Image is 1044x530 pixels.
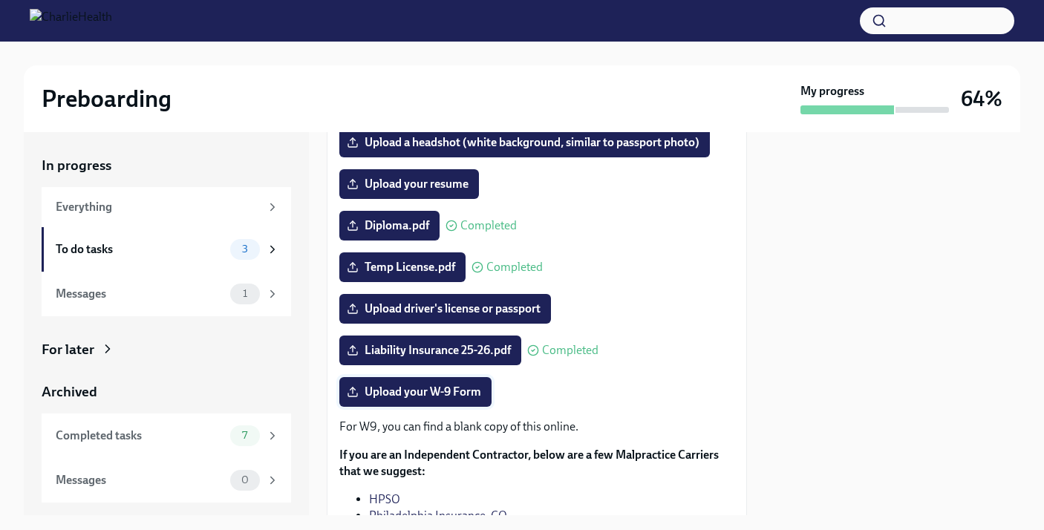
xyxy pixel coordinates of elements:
strong: If you are an Independent Contractor, below are a few Malpractice Carriers that we suggest: [339,448,719,478]
span: 3 [233,243,257,255]
a: Everything [42,187,291,227]
div: Messages [56,472,224,488]
a: Archived [42,382,291,402]
span: Diploma.pdf [350,218,429,233]
div: Messages [56,286,224,302]
span: Upload driver's license or passport [350,301,541,316]
a: Messages0 [42,458,291,503]
div: Everything [56,199,260,215]
a: HPSO [369,492,400,506]
h2: Preboarding [42,84,172,114]
label: Diploma.pdf [339,211,440,241]
span: Upload a headshot (white background, similar to passport photo) [350,135,699,150]
div: To do tasks [56,241,224,258]
label: Upload driver's license or passport [339,294,551,324]
span: 0 [232,474,258,485]
span: Temp License.pdf [350,260,455,275]
p: For W9, you can find a blank copy of this online. [339,419,734,435]
span: Upload your W-9 Form [350,385,481,399]
div: For later [42,340,94,359]
a: For later [42,340,291,359]
a: Completed tasks7 [42,413,291,458]
label: Upload a headshot (white background, similar to passport photo) [339,128,710,157]
a: Messages1 [42,272,291,316]
a: In progress [42,156,291,175]
span: 1 [234,288,256,299]
label: Liability Insurance 25-26.pdf [339,336,521,365]
span: Completed [460,220,517,232]
span: Upload your resume [350,177,469,192]
a: Philadelphia Insurance. CO [369,508,507,523]
span: Completed [542,344,598,356]
strong: My progress [800,83,864,99]
a: To do tasks3 [42,227,291,272]
img: CharlieHealth [30,9,112,33]
h3: 64% [961,85,1002,112]
span: Liability Insurance 25-26.pdf [350,343,511,358]
label: Temp License.pdf [339,252,466,282]
div: Completed tasks [56,428,224,444]
label: Upload your resume [339,169,479,199]
span: Completed [486,261,543,273]
span: 7 [233,430,256,441]
label: Upload your W-9 Form [339,377,492,407]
